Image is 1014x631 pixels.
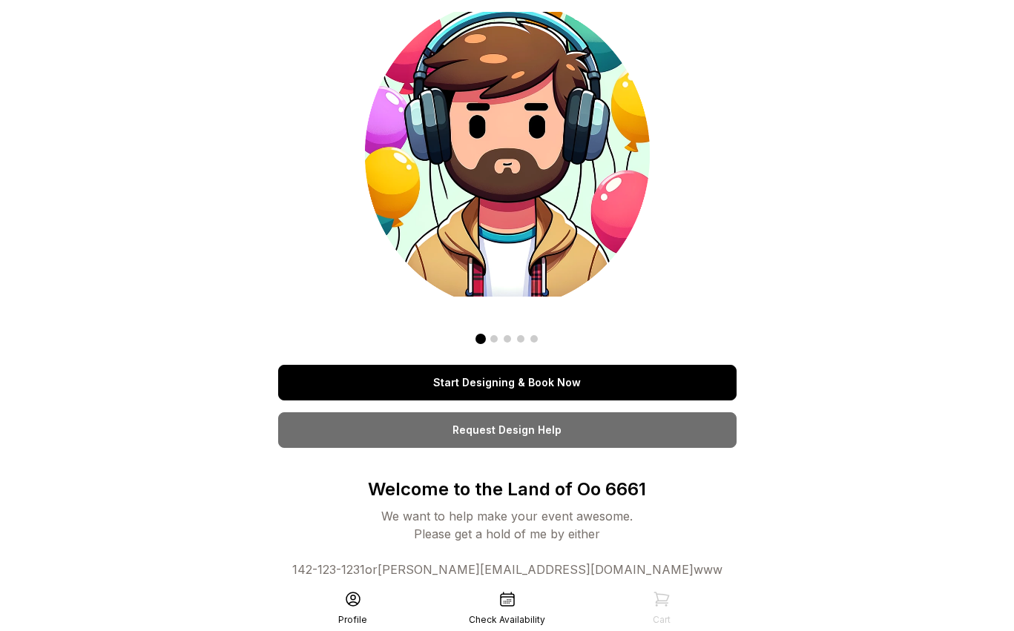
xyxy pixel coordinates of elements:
a: Start Designing & Book Now [278,365,737,400]
div: Check Availability [469,614,545,626]
a: 142-123-1231 [292,562,365,577]
p: Welcome to the Land of Oo 6661 [292,478,722,501]
div: Profile [338,614,367,626]
div: We want to help make your event awesome. Please get a hold of me by either or www [292,507,722,578]
a: Request Design Help [278,412,737,448]
a: [PERSON_NAME][EMAIL_ADDRESS][DOMAIN_NAME] [378,562,694,577]
div: Cart [653,614,671,626]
